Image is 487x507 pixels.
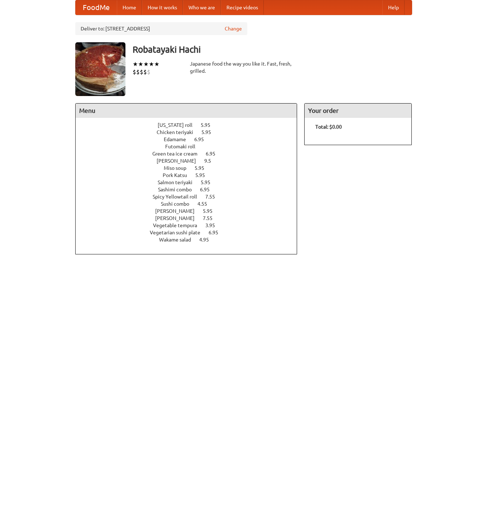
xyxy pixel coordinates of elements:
[195,172,212,178] span: 5.95
[147,68,151,76] li: $
[165,144,216,149] a: Futomaki roll
[155,208,226,214] a: [PERSON_NAME] 5.95
[138,60,143,68] li: ★
[76,0,117,15] a: FoodMe
[155,215,202,221] span: [PERSON_NAME]
[155,208,202,214] span: [PERSON_NAME]
[153,223,228,228] a: Vegetable tempura 3.95
[158,122,224,128] a: [US_STATE] roll 5.95
[163,172,194,178] span: Pork Katsu
[158,180,200,185] span: Salmon teriyaki
[154,60,159,68] li: ★
[117,0,142,15] a: Home
[164,165,194,171] span: Miso soup
[201,180,218,185] span: 5.95
[153,194,228,200] a: Spicy Yellowtail roll 7.55
[225,25,242,32] a: Change
[183,0,221,15] a: Who we are
[158,187,223,192] a: Sashimi combo 6.95
[150,230,207,235] span: Vegetarian sushi plate
[305,104,411,118] h4: Your order
[221,0,264,15] a: Recipe videos
[382,0,405,15] a: Help
[205,223,222,228] span: 3.95
[209,230,225,235] span: 6.95
[204,158,218,164] span: 9.5
[197,201,214,207] span: 4.55
[136,68,140,76] li: $
[157,129,224,135] a: Chicken teriyaki 5.95
[152,151,229,157] a: Green tea ice cream 6.95
[163,172,218,178] a: Pork Katsu 5.95
[164,137,217,142] a: Edamame 6.95
[143,68,147,76] li: $
[315,124,342,130] b: Total: $0.00
[153,223,204,228] span: Vegetable tempura
[190,60,297,75] div: Japanese food the way you like it. Fast, fresh, grilled.
[195,165,211,171] span: 5.95
[157,129,200,135] span: Chicken teriyaki
[161,201,220,207] a: Sushi combo 4.55
[158,122,200,128] span: [US_STATE] roll
[164,165,218,171] a: Miso soup 5.95
[133,42,412,57] h3: Robatayaki Hachi
[159,237,222,243] a: Wakame salad 4.95
[201,129,218,135] span: 5.95
[155,215,226,221] a: [PERSON_NAME] 7.55
[150,230,231,235] a: Vegetarian sushi plate 6.95
[161,201,196,207] span: Sushi combo
[205,194,222,200] span: 7.55
[133,68,136,76] li: $
[142,0,183,15] a: How it works
[158,187,199,192] span: Sashimi combo
[194,137,211,142] span: 6.95
[140,68,143,76] li: $
[165,144,202,149] span: Futomaki roll
[143,60,149,68] li: ★
[206,151,223,157] span: 6.95
[133,60,138,68] li: ★
[203,208,220,214] span: 5.95
[153,194,204,200] span: Spicy Yellowtail roll
[157,158,203,164] span: [PERSON_NAME]
[201,122,218,128] span: 5.95
[200,187,217,192] span: 6.95
[152,151,205,157] span: Green tea ice cream
[75,42,125,96] img: angular.jpg
[75,22,247,35] div: Deliver to: [STREET_ADDRESS]
[76,104,297,118] h4: Menu
[159,237,198,243] span: Wakame salad
[199,237,216,243] span: 4.95
[157,158,224,164] a: [PERSON_NAME] 9.5
[149,60,154,68] li: ★
[164,137,193,142] span: Edamame
[158,180,224,185] a: Salmon teriyaki 5.95
[203,215,220,221] span: 7.55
